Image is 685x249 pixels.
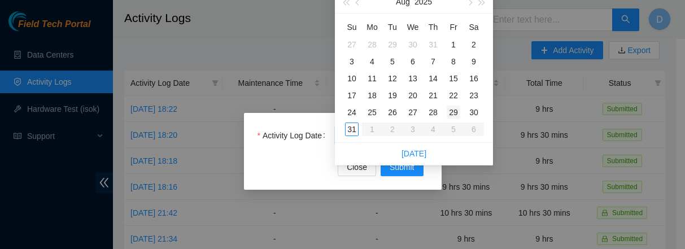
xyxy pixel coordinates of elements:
td: 2025-08-11 [362,70,382,87]
td: 2025-08-25 [362,104,382,121]
div: 22 [447,89,460,102]
div: 16 [467,72,481,85]
td: 2025-08-09 [464,53,484,70]
div: 9 [467,55,481,68]
div: 12 [386,72,399,85]
td: 2025-08-22 [443,87,464,104]
div: 17 [345,89,359,102]
td: 2025-08-04 [362,53,382,70]
div: 29 [386,38,399,51]
div: 24 [345,106,359,119]
div: 26 [386,106,399,119]
td: 2025-08-16 [464,70,484,87]
label: Activity Log Date [258,126,330,145]
button: Close [338,158,376,176]
td: 2025-07-29 [382,36,403,53]
td: 2025-08-27 [403,104,423,121]
td: 2025-07-28 [362,36,382,53]
div: 31 [426,38,440,51]
td: 2025-08-13 [403,70,423,87]
td: 2025-08-21 [423,87,443,104]
td: 2025-08-24 [342,104,362,121]
td: 2025-08-14 [423,70,443,87]
div: 30 [467,106,481,119]
td: 2025-08-31 [342,121,362,138]
td: 2025-08-19 [382,87,403,104]
th: We [403,18,423,36]
div: 1 [447,38,460,51]
div: 27 [345,38,359,51]
th: Mo [362,18,382,36]
td: 2025-08-17 [342,87,362,104]
td: 2025-07-27 [342,36,362,53]
td: 2025-08-29 [443,104,464,121]
td: 2025-08-23 [464,87,484,104]
div: 10 [345,72,359,85]
td: 2025-08-20 [403,87,423,104]
td: 2025-08-03 [342,53,362,70]
td: 2025-08-28 [423,104,443,121]
div: 25 [365,106,379,119]
div: 6 [406,55,420,68]
div: 5 [386,55,399,68]
td: 2025-08-01 [443,36,464,53]
div: 27 [406,106,420,119]
th: Tu [382,18,403,36]
td: 2025-08-26 [382,104,403,121]
div: 18 [365,89,379,102]
a: [DATE] [402,149,426,158]
div: 21 [426,89,440,102]
div: 13 [406,72,420,85]
span: Close [347,161,367,173]
td: 2025-08-15 [443,70,464,87]
td: 2025-07-31 [423,36,443,53]
td: 2025-07-30 [403,36,423,53]
div: 3 [345,55,359,68]
div: 11 [365,72,379,85]
div: 2 [467,38,481,51]
td: 2025-08-07 [423,53,443,70]
td: 2025-08-05 [382,53,403,70]
button: Submit [381,158,424,176]
div: 14 [426,72,440,85]
td: 2025-08-18 [362,87,382,104]
div: 28 [365,38,379,51]
div: 4 [365,55,379,68]
div: 29 [447,106,460,119]
div: 19 [386,89,399,102]
div: 8 [447,55,460,68]
td: 2025-08-02 [464,36,484,53]
td: 2025-08-30 [464,104,484,121]
td: 2025-08-10 [342,70,362,87]
div: 30 [406,38,420,51]
div: 28 [426,106,440,119]
td: 2025-08-06 [403,53,423,70]
th: Su [342,18,362,36]
div: 20 [406,89,420,102]
span: Submit [390,161,415,173]
div: 31 [345,123,359,136]
td: 2025-08-08 [443,53,464,70]
th: Th [423,18,443,36]
div: 23 [467,89,481,102]
td: 2025-08-12 [382,70,403,87]
th: Fr [443,18,464,36]
div: 7 [426,55,440,68]
th: Sa [464,18,484,36]
div: 15 [447,72,460,85]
